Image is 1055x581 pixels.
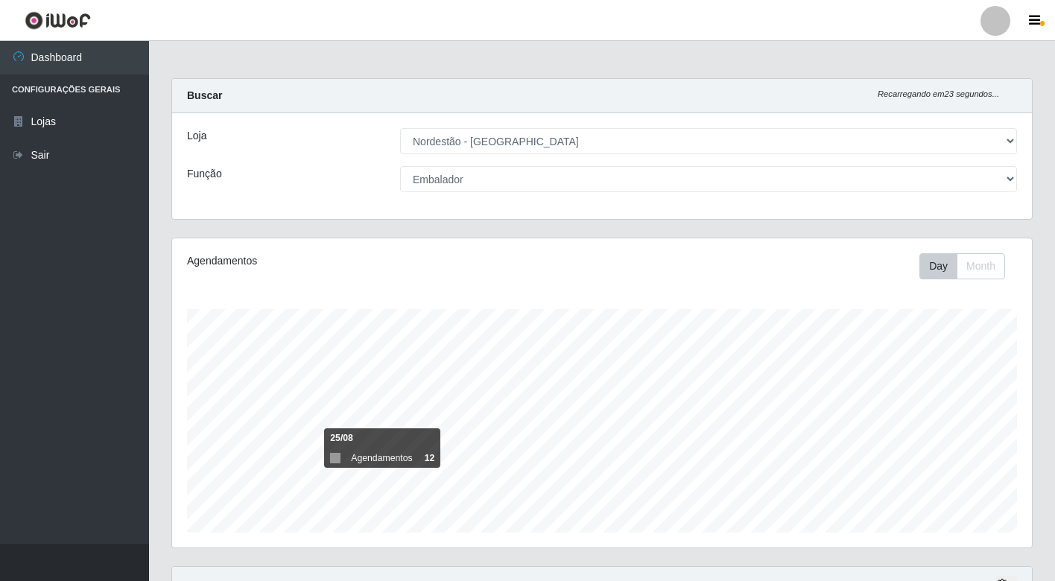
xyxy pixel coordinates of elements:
img: CoreUI Logo [25,11,91,30]
div: First group [919,253,1005,279]
button: Day [919,253,957,279]
strong: Buscar [187,89,222,101]
div: Agendamentos [187,253,520,269]
div: Toolbar with button groups [919,253,1017,279]
label: Função [187,166,222,182]
label: Loja [187,128,206,144]
i: Recarregando em 23 segundos... [878,89,999,98]
button: Month [957,253,1005,279]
